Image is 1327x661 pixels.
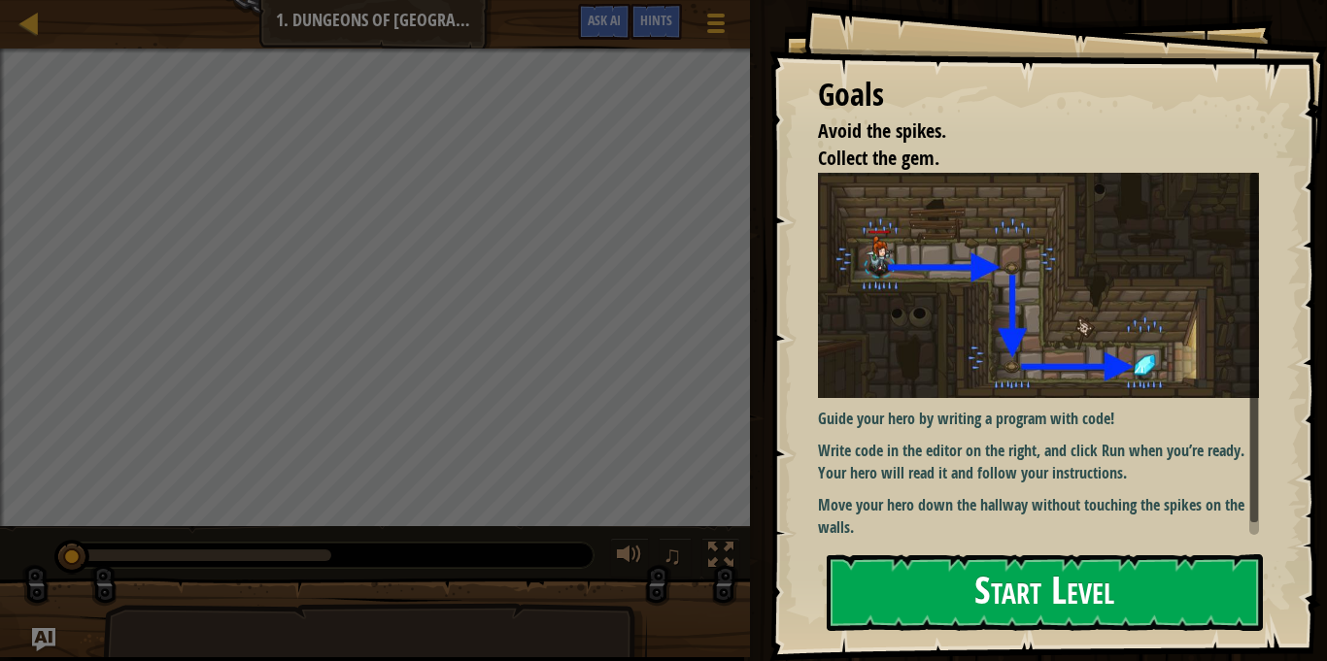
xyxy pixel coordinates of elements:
button: Ask AI [32,628,55,651]
button: Ask AI [578,4,630,40]
span: Collect the gem. [818,145,939,171]
div: Goals [818,73,1259,117]
span: ♫ [663,541,682,570]
p: Write code in the editor on the right, and click Run when you’re ready. Your hero will read it an... [818,440,1259,484]
button: Toggle fullscreen [701,538,740,578]
span: Avoid the spikes. [818,117,946,144]
span: Ask AI [588,11,621,29]
button: ♫ [659,538,692,578]
li: Collect the gem. [794,145,1254,173]
button: Adjust volume [610,538,649,578]
p: Guide your hero by writing a program with code! [818,408,1259,430]
p: Move your hero down the hallway without touching the spikes on the walls. [818,494,1259,539]
img: Dungeons of kithgard [818,173,1259,399]
button: Show game menu [692,4,740,50]
span: Hints [640,11,672,29]
li: Avoid the spikes. [794,117,1254,146]
button: Start Level [827,554,1263,631]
